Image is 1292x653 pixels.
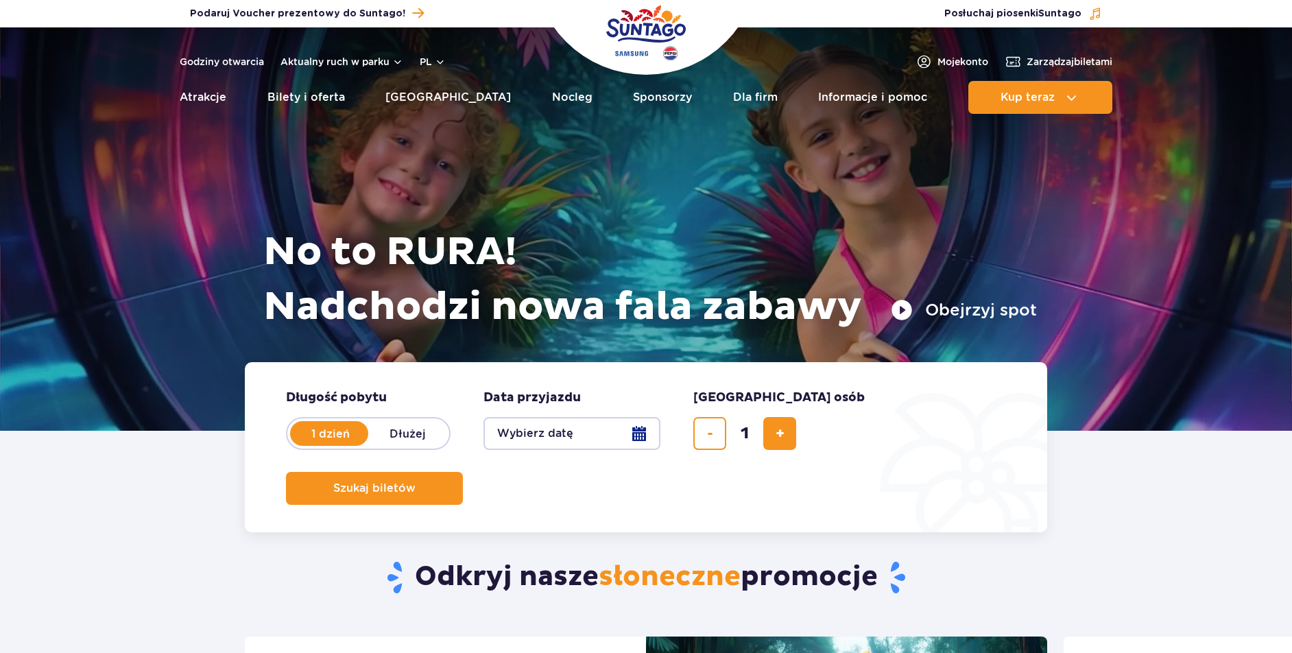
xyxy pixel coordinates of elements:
[333,482,416,495] span: Szukaj biletów
[599,560,741,594] span: słoneczne
[267,81,345,114] a: Bilety i oferta
[483,390,581,406] span: Data przyjazdu
[968,81,1112,114] button: Kup teraz
[190,7,405,21] span: Podaruj Voucher prezentowy do Suntago!
[385,81,511,114] a: [GEOGRAPHIC_DATA]
[1027,55,1112,69] span: Zarządzaj biletami
[1005,54,1112,70] a: Zarządzajbiletami
[245,362,1047,532] form: Planowanie wizyty w Park of Poland
[693,390,865,406] span: [GEOGRAPHIC_DATA] osób
[891,299,1037,321] button: Obejrzyj spot
[245,560,1048,595] h2: Odkryj nasze promocje
[263,225,1037,335] h1: No to RURA! Nadchodzi nowa fala zabawy
[291,419,370,448] label: 1 dzień
[733,81,778,114] a: Dla firm
[944,7,1102,21] button: Posłuchaj piosenkiSuntago
[763,417,796,450] button: dodaj bilet
[693,417,726,450] button: usuń bilet
[368,419,446,448] label: Dłużej
[286,390,387,406] span: Długość pobytu
[483,417,660,450] button: Wybierz datę
[180,81,226,114] a: Atrakcje
[728,417,761,450] input: liczba biletów
[180,55,264,69] a: Godziny otwarcia
[1001,91,1055,104] span: Kup teraz
[818,81,927,114] a: Informacje i pomoc
[937,55,988,69] span: Moje konto
[286,472,463,505] button: Szukaj biletów
[420,55,446,69] button: pl
[633,81,692,114] a: Sponsorzy
[190,4,424,23] a: Podaruj Voucher prezentowy do Suntago!
[1038,9,1081,19] span: Suntago
[280,56,403,67] button: Aktualny ruch w parku
[916,54,988,70] a: Mojekonto
[552,81,593,114] a: Nocleg
[944,7,1081,21] span: Posłuchaj piosenki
